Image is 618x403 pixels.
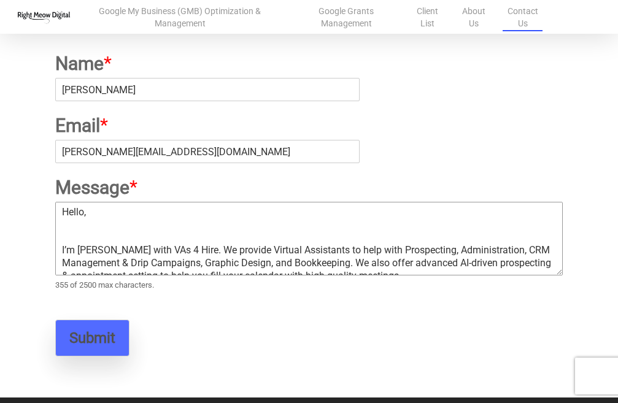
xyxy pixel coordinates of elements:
a: Google Grants Management [295,5,398,29]
button: Submit [55,320,129,356]
label: Message [55,175,563,199]
label: Name [55,52,563,75]
label: Email [55,113,563,137]
a: Google My Business (GMB) Optimization & Management [77,5,282,29]
div: 355 of 2500 max characters. [55,280,563,291]
a: Contact Us [503,5,543,29]
a: Client List [410,5,446,29]
a: About Us [458,5,491,29]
